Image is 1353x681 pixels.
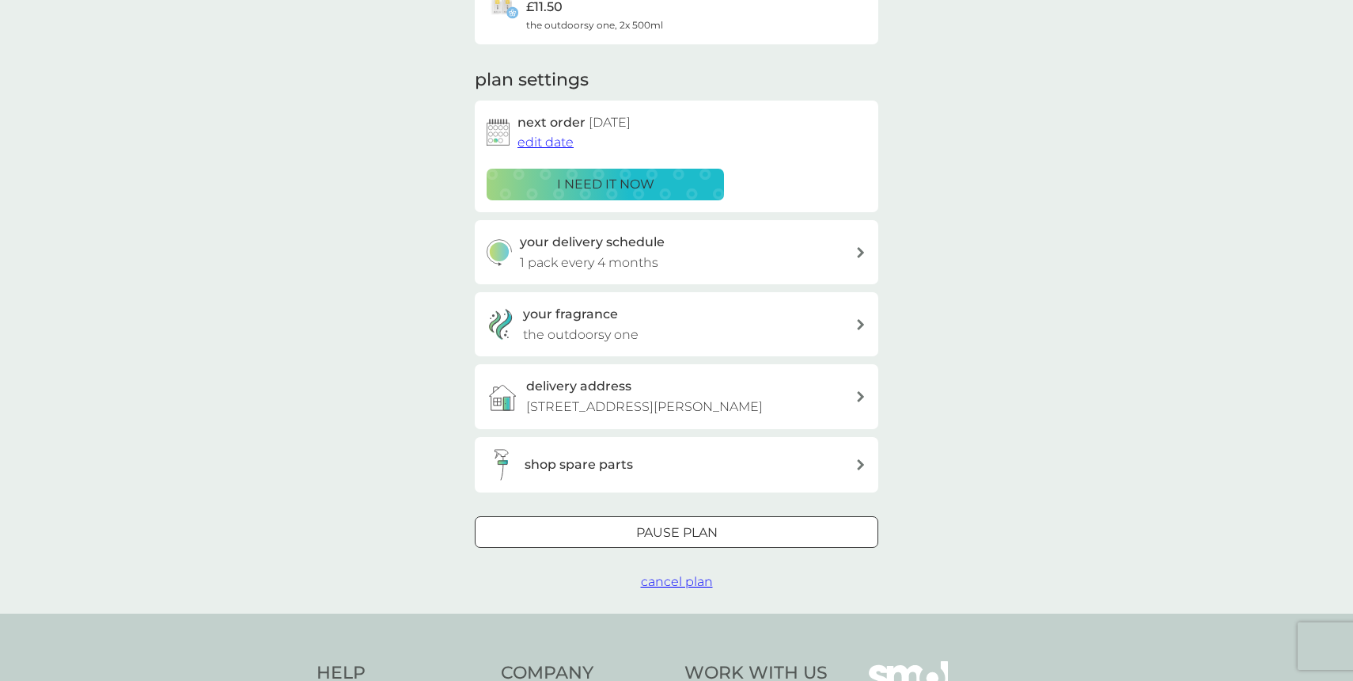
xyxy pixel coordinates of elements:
h3: your fragrance [523,304,618,325]
button: i need it now [487,169,724,200]
p: 1 pack every 4 months [520,253,658,273]
h2: plan settings [475,68,589,93]
span: the outdoorsy one, 2x 500ml [526,17,663,32]
a: delivery address[STREET_ADDRESS][PERSON_NAME] [475,364,878,428]
p: Pause plan [636,523,718,543]
button: Pause plan [475,516,878,548]
p: the outdoorsy one [523,325,639,345]
h3: shop spare parts [525,455,633,475]
p: [STREET_ADDRESS][PERSON_NAME] [526,397,763,417]
span: [DATE] [589,115,631,130]
button: cancel plan [641,572,713,592]
a: your fragrancethe outdoorsy one [475,292,878,356]
button: edit date [517,132,574,153]
p: i need it now [557,174,654,195]
h2: next order [517,112,631,133]
span: cancel plan [641,574,713,589]
h3: your delivery schedule [520,232,665,253]
h3: delivery address [526,376,631,397]
span: edit date [517,135,574,150]
button: shop spare parts [475,437,878,493]
button: your delivery schedule1 pack every 4 months [475,220,878,284]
